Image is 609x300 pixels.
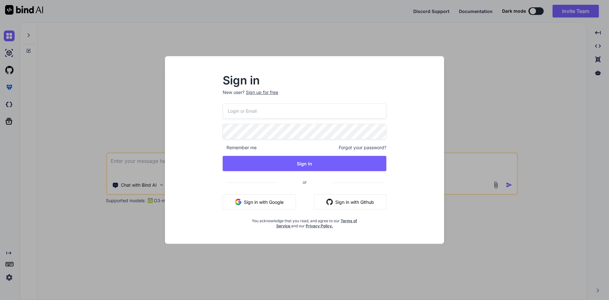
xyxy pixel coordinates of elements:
button: Sign in with Google [223,194,296,210]
div: Sign up for free [246,89,278,96]
h2: Sign in [223,75,386,85]
button: Sign in with Github [314,194,386,210]
span: Forgot your password? [339,144,386,151]
a: Terms of Service [276,218,357,228]
div: You acknowledge that you read, and agree to our and our [250,215,359,229]
span: or [277,174,332,190]
span: Remember me [223,144,257,151]
a: Privacy Policy. [306,223,333,228]
p: New user? [223,89,386,103]
button: Sign In [223,156,386,171]
input: Login or Email [223,103,386,119]
img: github [326,199,333,205]
img: google [235,199,241,205]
